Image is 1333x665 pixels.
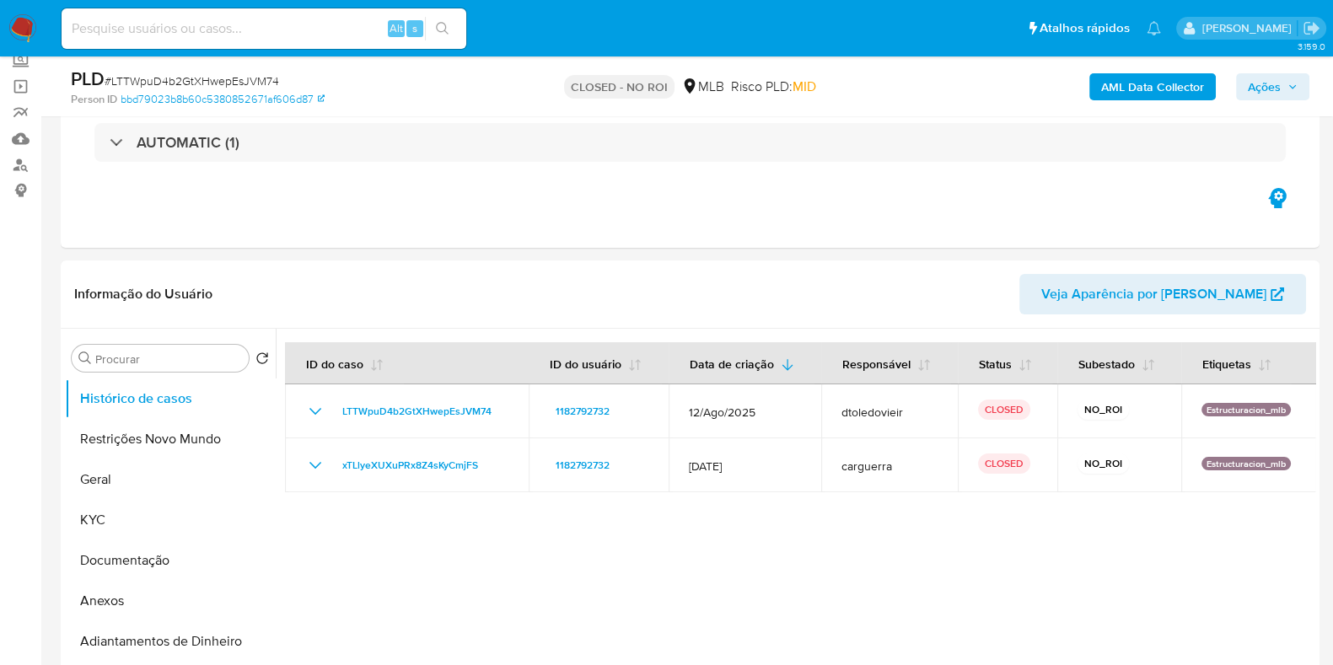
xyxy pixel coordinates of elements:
span: Risco PLD: [731,78,816,96]
b: PLD [71,65,105,92]
button: Geral [65,459,276,500]
div: AUTOMATIC (1) [94,123,1286,162]
button: Histórico de casos [65,378,276,419]
span: Veja Aparência por [PERSON_NAME] [1041,274,1266,314]
div: MLB [681,78,724,96]
button: Documentação [65,540,276,581]
input: Pesquise usuários ou casos... [62,18,466,40]
button: Restrições Novo Mundo [65,419,276,459]
button: KYC [65,500,276,540]
b: AML Data Collector [1101,73,1204,100]
a: bbd79023b8b60c5380852671af606d87 [121,92,325,107]
span: MID [793,77,816,96]
h3: AUTOMATIC (1) [137,133,239,152]
span: Alt [390,20,403,36]
button: Retornar ao pedido padrão [255,351,269,370]
span: s [412,20,417,36]
span: 3.159.0 [1297,40,1325,53]
button: Veja Aparência por [PERSON_NAME] [1019,274,1306,314]
b: Person ID [71,92,117,107]
span: Ações [1248,73,1281,100]
a: Sair [1303,19,1320,37]
a: Notificações [1147,21,1161,35]
p: CLOSED - NO ROI [564,75,675,99]
span: Atalhos rápidos [1040,19,1130,37]
button: Anexos [65,581,276,621]
button: Ações [1236,73,1309,100]
button: Procurar [78,351,92,365]
h1: Informação do Usuário [74,286,212,303]
span: # LTTWpuD4b2GtXHwepEsJVM74 [105,72,279,89]
button: search-icon [425,17,460,40]
input: Procurar [95,351,242,367]
p: danilo.toledo@mercadolivre.com [1201,20,1297,36]
button: AML Data Collector [1089,73,1216,100]
button: Adiantamentos de Dinheiro [65,621,276,662]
